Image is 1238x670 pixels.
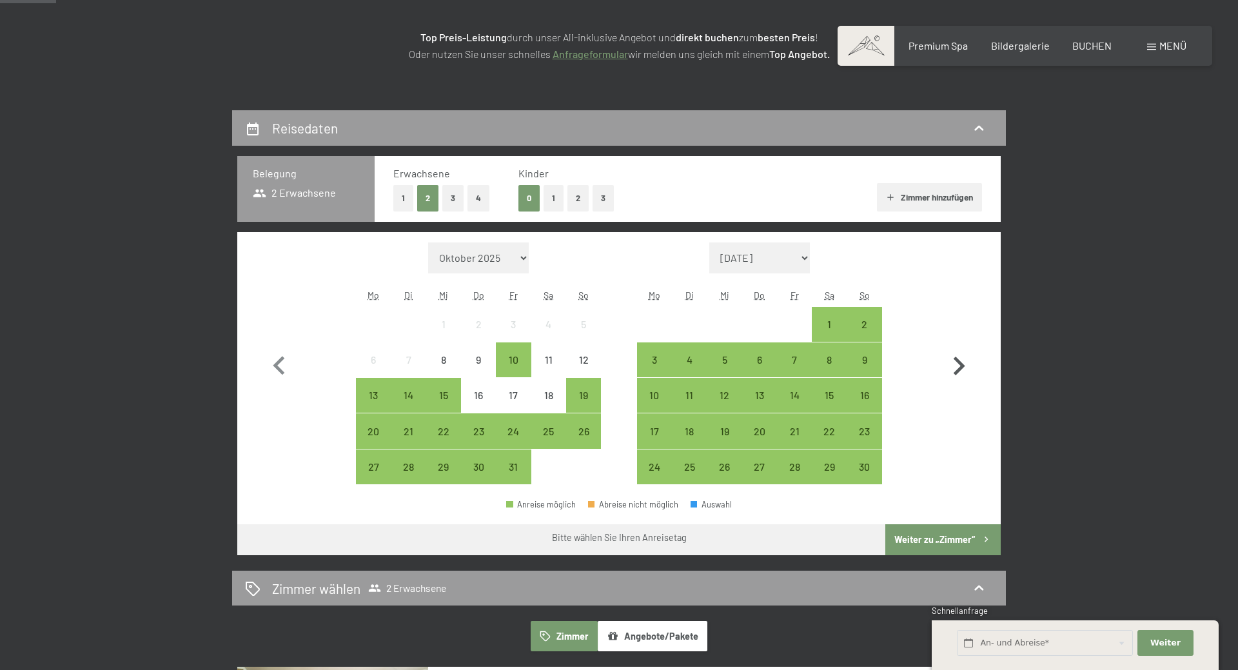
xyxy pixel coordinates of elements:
[357,355,389,387] div: 6
[420,31,507,43] strong: Top Preis-Leistung
[566,378,601,413] div: Anreise möglich
[426,307,461,342] div: Wed Oct 01 2025
[1150,637,1181,649] span: Weiter
[812,413,847,448] div: Sat Nov 22 2025
[427,355,460,387] div: 8
[496,378,531,413] div: Anreise nicht möglich
[708,355,740,387] div: 5
[253,186,336,200] span: 2 Erwachsene
[566,342,601,377] div: Sun Oct 12 2025
[673,462,705,494] div: 25
[392,390,424,422] div: 14
[544,185,564,212] button: 1
[707,413,742,448] div: Anreise möglich
[461,413,496,448] div: Anreise möglich
[649,290,660,301] abbr: Montag
[356,413,391,448] div: Anreise möglich
[825,290,834,301] abbr: Samstag
[461,342,496,377] div: Thu Oct 09 2025
[777,413,812,448] div: Anreise möglich
[531,342,566,377] div: Sat Oct 11 2025
[461,378,496,413] div: Anreise nicht möglich
[356,449,391,484] div: Mon Oct 27 2025
[496,342,531,377] div: Fri Oct 10 2025
[860,290,870,301] abbr: Sonntag
[356,449,391,484] div: Anreise möglich
[461,307,496,342] div: Thu Oct 02 2025
[426,378,461,413] div: Anreise möglich
[506,500,576,509] div: Anreise möglich
[531,378,566,413] div: Anreise nicht möglich
[707,449,742,484] div: Wed Nov 26 2025
[691,500,732,509] div: Auswahl
[743,390,776,422] div: 13
[758,31,815,43] strong: besten Preis
[531,413,566,448] div: Sat Oct 25 2025
[777,449,812,484] div: Anreise möglich
[496,413,531,448] div: Fri Oct 24 2025
[427,462,460,494] div: 29
[272,120,338,136] h2: Reisedaten
[812,449,847,484] div: Anreise möglich
[533,319,565,351] div: 4
[496,342,531,377] div: Anreise möglich
[391,378,426,413] div: Tue Oct 14 2025
[813,390,845,422] div: 15
[1072,39,1112,52] a: BUCHEN
[496,307,531,342] div: Fri Oct 03 2025
[417,185,438,212] button: 2
[777,449,812,484] div: Fri Nov 28 2025
[672,413,707,448] div: Anreise möglich
[743,426,776,458] div: 20
[813,319,845,351] div: 1
[672,449,707,484] div: Tue Nov 25 2025
[442,185,464,212] button: 3
[707,378,742,413] div: Anreise möglich
[497,390,529,422] div: 17
[426,342,461,377] div: Anreise nicht möglich
[769,48,830,60] strong: Top Angebot.
[742,449,777,484] div: Anreise möglich
[531,621,598,651] button: Zimmer
[777,378,812,413] div: Anreise möglich
[849,426,881,458] div: 23
[849,390,881,422] div: 16
[461,449,496,484] div: Thu Oct 30 2025
[885,524,1001,555] button: Weiter zu „Zimmer“
[426,449,461,484] div: Anreise möglich
[473,290,484,301] abbr: Donnerstag
[637,413,672,448] div: Anreise möglich
[552,531,687,544] div: Bitte wählen Sie Ihren Anreisetag
[708,426,740,458] div: 19
[673,355,705,387] div: 4
[593,185,614,212] button: 3
[849,462,881,494] div: 30
[877,183,982,212] button: Zimmer hinzufügen
[439,290,448,301] abbr: Mittwoch
[553,48,628,60] a: Anfrageformular
[742,378,777,413] div: Anreise möglich
[427,426,460,458] div: 22
[297,29,941,62] p: durch unser All-inklusive Angebot und zum ! Oder nutzen Sie unser schnelles wir melden uns gleich...
[391,342,426,377] div: Anreise nicht möglich
[509,290,518,301] abbr: Freitag
[357,426,389,458] div: 20
[567,319,600,351] div: 5
[707,378,742,413] div: Wed Nov 12 2025
[567,390,600,422] div: 19
[637,342,672,377] div: Mon Nov 03 2025
[356,378,391,413] div: Mon Oct 13 2025
[672,378,707,413] div: Anreise möglich
[812,378,847,413] div: Sat Nov 15 2025
[462,319,495,351] div: 2
[392,462,424,494] div: 28
[426,378,461,413] div: Wed Oct 15 2025
[497,462,529,494] div: 31
[638,390,671,422] div: 10
[578,290,589,301] abbr: Sonntag
[567,185,589,212] button: 2
[847,307,882,342] div: Anreise möglich
[427,319,460,351] div: 1
[461,307,496,342] div: Anreise nicht möglich
[813,426,845,458] div: 22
